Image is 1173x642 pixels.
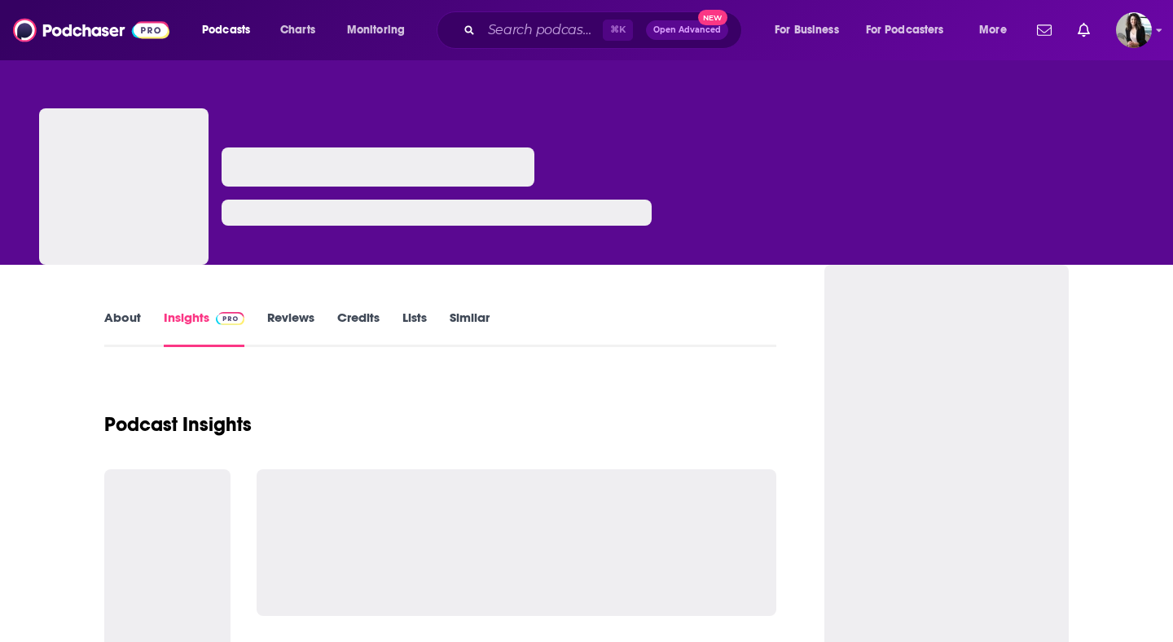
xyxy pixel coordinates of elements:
[270,17,325,43] a: Charts
[202,19,250,42] span: Podcasts
[347,19,405,42] span: Monitoring
[866,19,944,42] span: For Podcasters
[698,10,727,25] span: New
[104,310,141,347] a: About
[775,19,839,42] span: For Business
[191,17,271,43] button: open menu
[164,310,244,347] a: InsightsPodchaser Pro
[653,26,721,34] span: Open Advanced
[337,310,380,347] a: Credits
[450,310,490,347] a: Similar
[280,19,315,42] span: Charts
[979,19,1007,42] span: More
[646,20,728,40] button: Open AdvancedNew
[216,312,244,325] img: Podchaser Pro
[763,17,859,43] button: open menu
[1116,12,1152,48] button: Show profile menu
[336,17,426,43] button: open menu
[1116,12,1152,48] span: Logged in as ElizabethCole
[603,20,633,41] span: ⌘ K
[13,15,169,46] img: Podchaser - Follow, Share and Rate Podcasts
[1030,16,1058,44] a: Show notifications dropdown
[402,310,427,347] a: Lists
[452,11,758,49] div: Search podcasts, credits, & more...
[855,17,968,43] button: open menu
[267,310,314,347] a: Reviews
[481,17,603,43] input: Search podcasts, credits, & more...
[104,412,252,437] h1: Podcast Insights
[1116,12,1152,48] img: User Profile
[1071,16,1096,44] a: Show notifications dropdown
[968,17,1027,43] button: open menu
